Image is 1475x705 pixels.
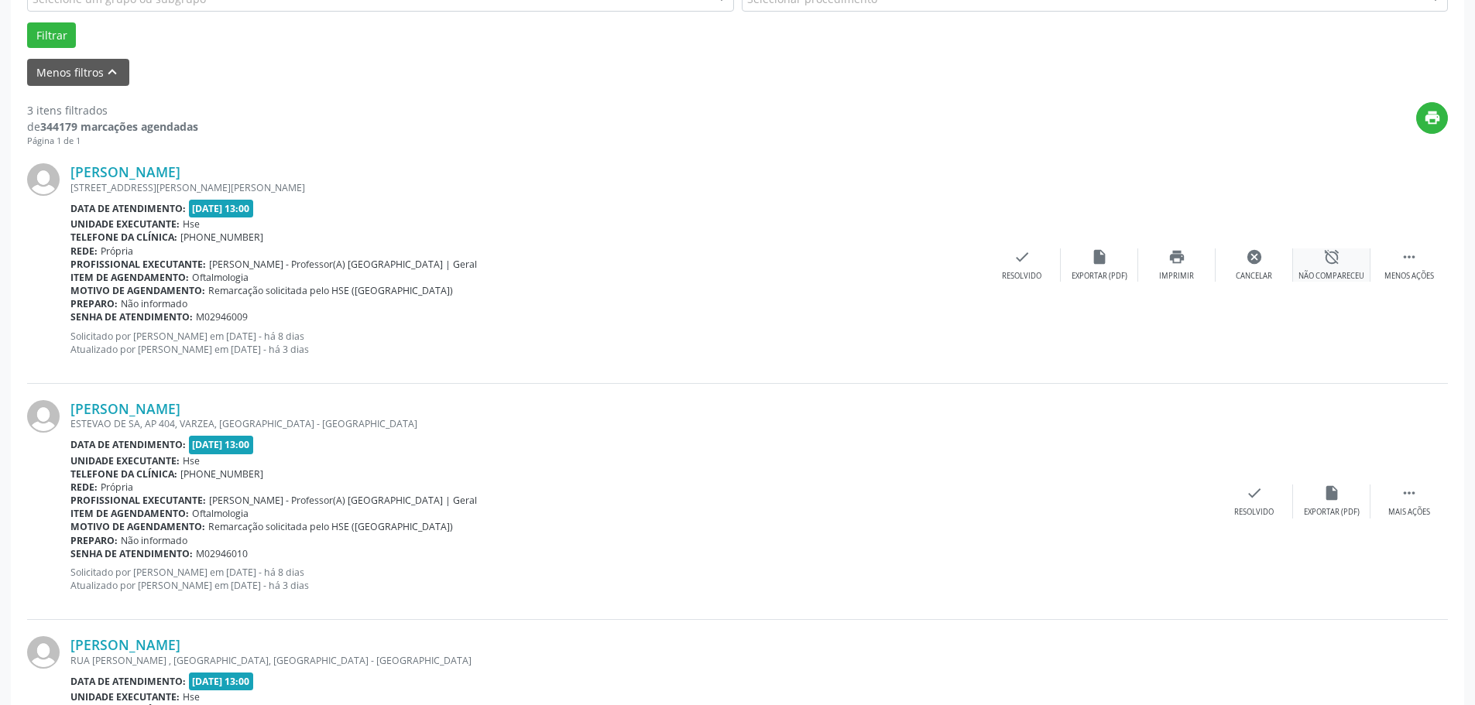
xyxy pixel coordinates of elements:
b: Unidade executante: [70,217,180,231]
b: Telefone da clínica: [70,467,177,481]
div: Página 1 de 1 [27,135,198,148]
img: img [27,163,60,196]
b: Profissional executante: [70,258,206,271]
div: Exportar (PDF) [1304,507,1360,518]
i: cancel [1246,248,1263,265]
i: keyboard_arrow_up [104,63,121,80]
span: [DATE] 13:00 [189,436,254,453]
b: Item de agendamento: [70,271,189,284]
i: alarm_off [1323,248,1340,265]
button: Filtrar [27,22,76,49]
span: Não informado [121,534,187,547]
i:  [1401,484,1418,501]
img: img [27,400,60,433]
b: Data de atendimento: [70,202,186,215]
b: Unidade executante: [70,690,180,703]
p: Solicitado por [PERSON_NAME] em [DATE] - há 8 dias Atualizado por [PERSON_NAME] em [DATE] - há 3 ... [70,330,983,356]
i: print [1168,248,1185,265]
span: Própria [101,481,133,494]
div: Exportar (PDF) [1072,271,1127,282]
div: Resolvido [1002,271,1041,282]
b: Item de agendamento: [70,507,189,520]
div: Não compareceu [1298,271,1364,282]
i: print [1424,109,1441,126]
i:  [1401,248,1418,265]
button: print [1416,102,1448,134]
div: 3 itens filtrados [27,102,198,118]
a: [PERSON_NAME] [70,163,180,180]
div: ESTEVAO DE SA, AP 404, VARZEA, [GEOGRAPHIC_DATA] - [GEOGRAPHIC_DATA] [70,417,1216,430]
span: Hse [183,454,200,467]
b: Data de atendimento: [70,438,186,451]
span: [PHONE_NUMBER] [180,231,263,244]
b: Preparo: [70,297,118,310]
b: Data de atendimento: [70,675,186,688]
b: Rede: [70,245,98,258]
i: check [1014,248,1031,265]
a: [PERSON_NAME] [70,636,180,653]
span: [PHONE_NUMBER] [180,467,263,481]
p: Solicitado por [PERSON_NAME] em [DATE] - há 8 dias Atualizado por [PERSON_NAME] em [DATE] - há 3 ... [70,566,1216,592]
button: Menos filtroskeyboard_arrow_up [27,59,129,86]
div: Cancelar [1236,271,1272,282]
i: insert_drive_file [1091,248,1108,265]
span: M02946009 [196,310,248,323]
b: Senha de atendimento: [70,547,193,560]
div: Resolvido [1234,507,1274,518]
div: Imprimir [1159,271,1194,282]
b: Preparo: [70,534,118,547]
b: Motivo de agendamento: [70,520,205,533]
span: Hse [183,690,200,703]
b: Motivo de agendamento: [70,284,205,297]
span: Remarcação solicitada pelo HSE ([GEOGRAPHIC_DATA]) [208,284,453,297]
span: Hse [183,217,200,231]
b: Unidade executante: [70,454,180,467]
span: [DATE] 13:00 [189,200,254,217]
b: Profissional executante: [70,494,206,507]
span: M02946010 [196,547,248,560]
span: [PERSON_NAME] - Professor(A) [GEOGRAPHIC_DATA] | Geral [209,494,477,507]
i: insert_drive_file [1323,484,1340,501]
img: img [27,636,60,669]
strong: 344179 marcações agendadas [40,119,198,134]
div: RUA [PERSON_NAME] , [GEOGRAPHIC_DATA], [GEOGRAPHIC_DATA] - [GEOGRAPHIC_DATA] [70,654,1216,667]
div: de [27,118,198,135]
div: [STREET_ADDRESS][PERSON_NAME][PERSON_NAME] [70,181,983,194]
span: Não informado [121,297,187,310]
span: Oftalmologia [192,271,249,284]
span: Oftalmologia [192,507,249,520]
span: [PERSON_NAME] - Professor(A) [GEOGRAPHIC_DATA] | Geral [209,258,477,271]
i: check [1246,484,1263,501]
b: Telefone da clínica: [70,231,177,244]
a: [PERSON_NAME] [70,400,180,417]
div: Menos ações [1384,271,1434,282]
span: Remarcação solicitada pelo HSE ([GEOGRAPHIC_DATA]) [208,520,453,533]
b: Senha de atendimento: [70,310,193,323]
div: Mais ações [1388,507,1430,518]
span: Própria [101,245,133,258]
span: [DATE] 13:00 [189,672,254,690]
b: Rede: [70,481,98,494]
